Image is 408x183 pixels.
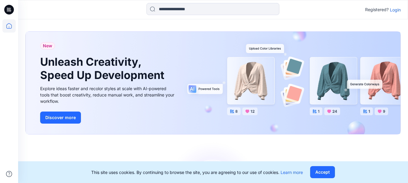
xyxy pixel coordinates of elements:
div: Explore ideas faster and recolor styles at scale with AI-powered tools that boost creativity, red... [40,85,176,104]
a: Learn more [281,170,303,175]
p: Login [390,7,401,13]
span: New [43,42,52,49]
p: This site uses cookies. By continuing to browse the site, you are agreeing to our use of cookies. [91,169,303,175]
button: Discover more [40,112,81,124]
button: Accept [310,166,335,178]
a: Discover more [40,112,176,124]
h1: Unleash Creativity, Speed Up Development [40,55,167,81]
p: Registered? [365,6,389,13]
